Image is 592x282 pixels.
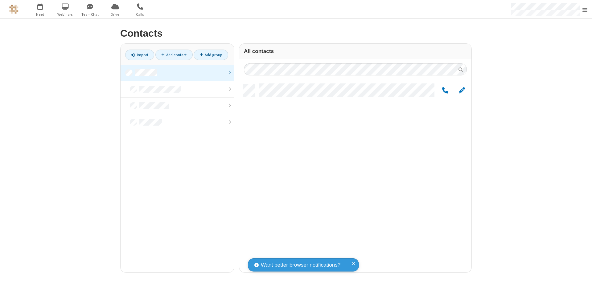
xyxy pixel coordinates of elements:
[439,87,451,95] button: Call by phone
[244,48,467,54] h3: All contacts
[239,80,471,272] div: grid
[129,12,152,17] span: Calls
[29,12,52,17] span: Meet
[194,50,228,60] a: Add group
[104,12,127,17] span: Drive
[155,50,193,60] a: Add contact
[261,261,340,269] span: Want better browser notifications?
[9,5,18,14] img: QA Selenium DO NOT DELETE OR CHANGE
[79,12,102,17] span: Team Chat
[456,87,468,95] button: Edit
[54,12,77,17] span: Webinars
[125,50,154,60] a: Import
[120,28,472,39] h2: Contacts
